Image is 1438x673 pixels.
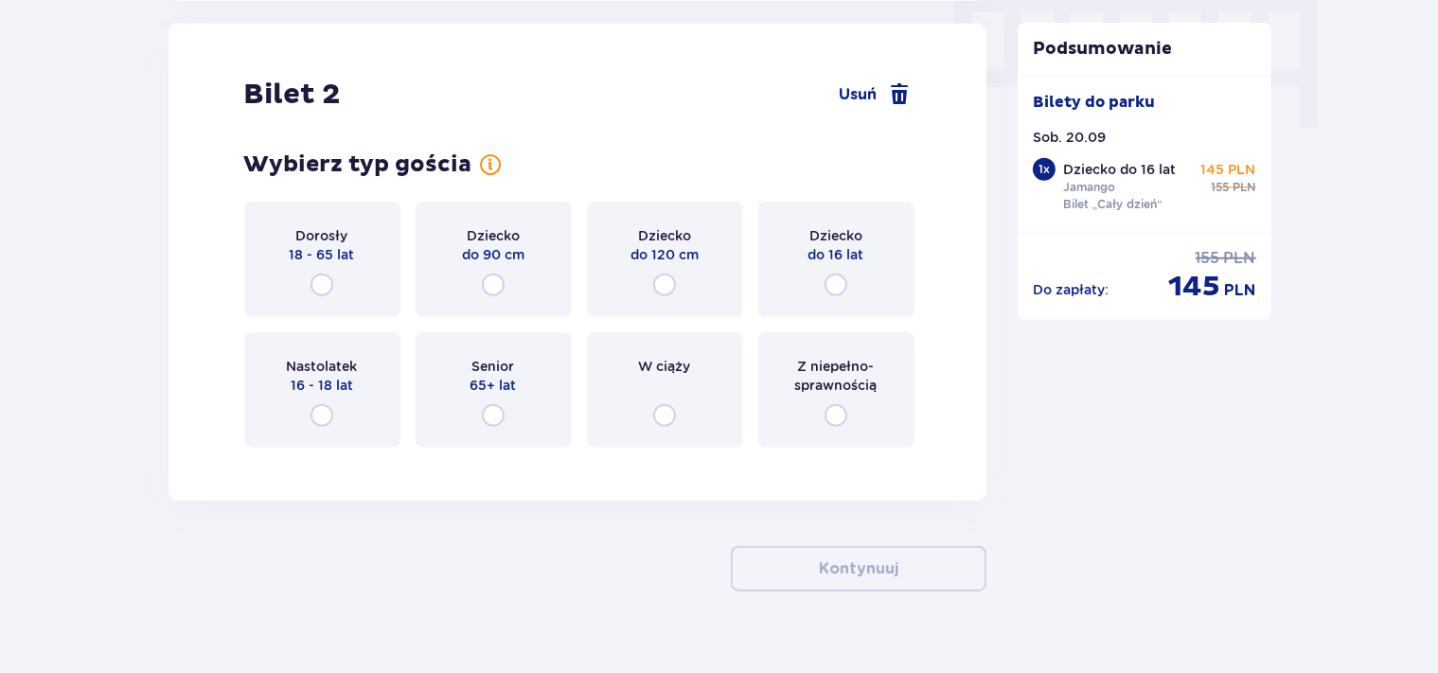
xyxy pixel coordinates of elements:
[244,151,472,179] p: Wybierz typ gościa
[291,376,353,395] p: 16 - 18 lat
[731,546,986,592] button: Kontynuuj
[819,558,898,579] p: Kontynuuj
[638,226,691,245] p: Dziecko
[470,376,517,395] p: 65+ lat
[1033,158,1056,181] div: 1 x
[1196,248,1220,269] p: 155
[1212,179,1230,196] p: 155
[1033,92,1155,113] p: Bilety do parku
[287,357,358,376] p: Nastolatek
[1169,269,1221,305] p: 145
[462,245,524,264] p: do 90 cm
[808,245,864,264] p: do 16 lat
[809,226,862,245] p: Dziecko
[839,83,911,106] a: Usuń
[1063,196,1163,213] p: Bilet „Cały dzień”
[1018,38,1271,61] p: Podsumowanie
[630,245,699,264] p: do 120 cm
[839,84,877,105] span: Usuń
[296,226,348,245] p: Dorosły
[1033,280,1109,299] p: Do zapłaty :
[1234,179,1256,196] p: PLN
[1224,248,1256,269] p: PLN
[244,77,341,113] p: Bilet 2
[1201,160,1256,179] p: 145 PLN
[290,245,355,264] p: 18 - 65 lat
[1063,160,1176,179] p: Dziecko do 16 lat
[1225,280,1256,301] p: PLN
[467,226,520,245] p: Dziecko
[472,357,515,376] p: Senior
[1033,128,1106,147] p: Sob. 20.09
[775,357,897,395] p: Z niepełno­sprawnością
[1063,179,1115,196] p: Jamango
[639,357,691,376] p: W ciąży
